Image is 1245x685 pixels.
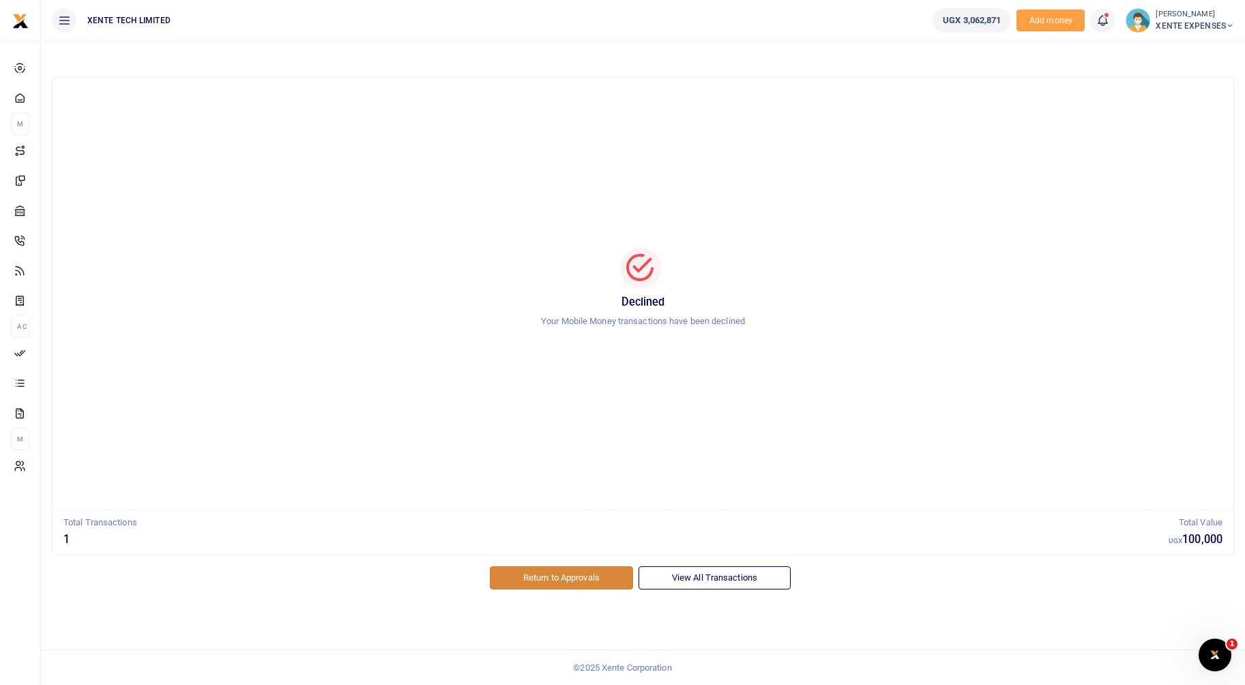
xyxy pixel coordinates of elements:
li: M [11,113,29,135]
li: Toup your wallet [1016,10,1085,32]
span: XENTE EXPENSES [1156,20,1234,32]
h5: Declined [69,295,1217,309]
a: Return to Approvals [490,566,633,589]
a: UGX 3,062,871 [933,8,1011,33]
a: View All Transactions [639,566,791,589]
a: logo-small logo-large logo-large [12,15,29,25]
p: Your Mobile Money transactions have been declined [69,315,1217,329]
small: [PERSON_NAME] [1156,9,1234,20]
iframe: Intercom live chat [1199,639,1231,671]
a: Add money [1016,14,1085,25]
li: M [11,428,29,450]
p: Total Value [1169,516,1222,530]
span: XENTE TECH LIMITED [82,14,176,27]
img: profile-user [1126,8,1150,33]
p: Total Transactions [63,516,1169,530]
span: UGX 3,062,871 [943,14,1001,27]
small: UGX [1169,537,1182,544]
span: Add money [1016,10,1085,32]
h5: 1 [63,533,1169,546]
h5: 100,000 [1169,533,1222,546]
a: profile-user [PERSON_NAME] XENTE EXPENSES [1126,8,1234,33]
span: 1 [1227,639,1237,650]
img: logo-small [12,13,29,29]
li: Ac [11,315,29,338]
li: Wallet ballance [927,8,1016,33]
